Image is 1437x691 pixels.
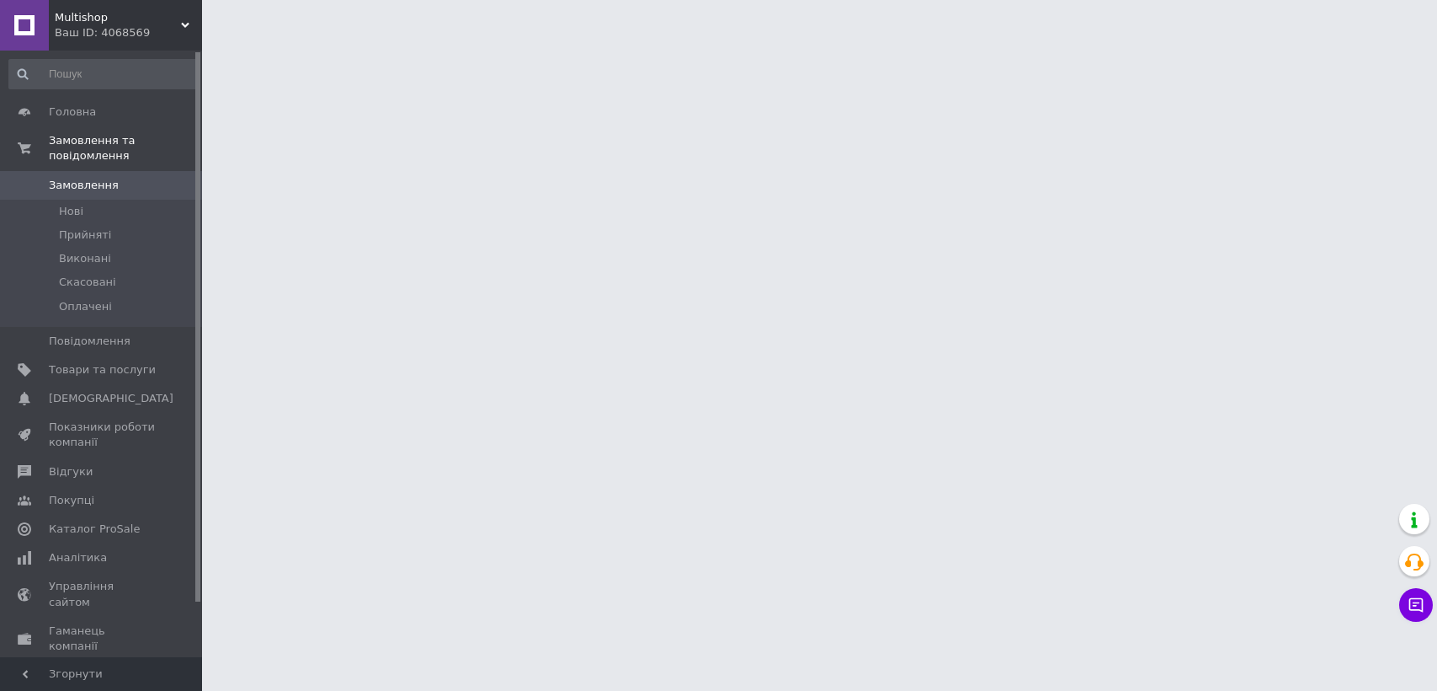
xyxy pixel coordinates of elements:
span: Відгуки [49,464,93,479]
span: Покупці [49,493,94,508]
span: Головна [49,104,96,120]
span: Оплачені [59,299,112,314]
button: Чат з покупцем [1399,588,1433,622]
span: Виконані [59,251,111,266]
span: [DEMOGRAPHIC_DATA] [49,391,173,406]
span: Товари та послуги [49,362,156,378]
span: Прийняті [59,228,111,243]
span: Нові [59,204,83,219]
span: Повідомлення [49,334,130,349]
span: Управління сайтом [49,579,156,609]
input: Пошук [8,59,198,89]
span: Гаманець компанії [49,624,156,654]
span: Скасовані [59,275,116,290]
span: Показники роботи компанії [49,420,156,450]
span: Каталог ProSale [49,522,140,537]
span: Аналітика [49,550,107,565]
span: Замовлення [49,178,119,193]
span: Multishop [55,10,181,25]
div: Ваш ID: 4068569 [55,25,202,40]
span: Замовлення та повідомлення [49,133,202,163]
